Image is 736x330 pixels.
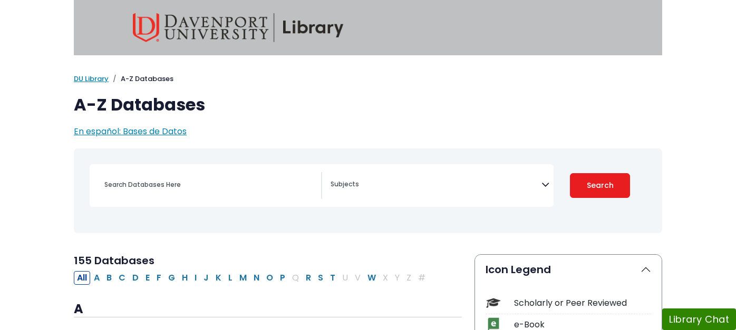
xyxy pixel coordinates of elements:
[74,302,462,317] h3: A
[315,271,326,285] button: Filter Results S
[200,271,212,285] button: Filter Results J
[212,271,225,285] button: Filter Results K
[109,74,173,84] li: A-Z Databases
[179,271,191,285] button: Filter Results H
[74,95,662,115] h1: A-Z Databases
[570,173,630,198] button: Submit for Search Results
[115,271,129,285] button: Filter Results C
[74,253,154,268] span: 155 Databases
[514,297,651,309] div: Scholarly or Peer Reviewed
[142,271,153,285] button: Filter Results E
[364,271,379,285] button: Filter Results W
[331,181,541,189] textarea: Search
[129,271,142,285] button: Filter Results D
[250,271,263,285] button: Filter Results N
[133,13,344,42] img: Davenport University Library
[74,74,662,84] nav: breadcrumb
[74,271,90,285] button: All
[153,271,164,285] button: Filter Results F
[74,148,662,233] nav: Search filters
[475,255,662,284] button: Icon Legend
[74,74,109,84] a: DU Library
[165,271,178,285] button: Filter Results G
[91,271,103,285] button: Filter Results A
[236,271,250,285] button: Filter Results M
[662,308,736,330] button: Library Chat
[191,271,200,285] button: Filter Results I
[74,271,430,283] div: Alpha-list to filter by first letter of database name
[263,271,276,285] button: Filter Results O
[225,271,236,285] button: Filter Results L
[277,271,288,285] button: Filter Results P
[327,271,338,285] button: Filter Results T
[98,177,321,192] input: Search database by title or keyword
[486,296,500,310] img: Icon Scholarly or Peer Reviewed
[74,125,187,137] a: En español: Bases de Datos
[303,271,314,285] button: Filter Results R
[103,271,115,285] button: Filter Results B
